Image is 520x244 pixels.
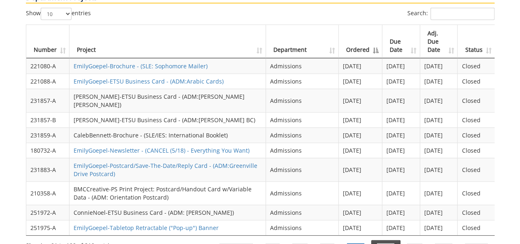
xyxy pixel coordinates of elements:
label: Search: [407,8,495,20]
a: EmilyGoepel-Newsletter - (CANCEL (5/18) - Everything You Want) [74,146,250,154]
td: Closed [458,158,495,181]
td: Admissions [266,74,339,89]
td: 251975-A [26,220,69,235]
td: 180732-A [26,143,69,158]
td: [DATE] [420,158,458,181]
td: [DATE] [420,74,458,89]
th: Adj. Due Date: activate to sort column ascending [420,25,458,58]
input: Search: [430,8,495,20]
td: Closed [458,143,495,158]
td: Closed [458,181,495,205]
td: Closed [458,58,495,74]
td: [DATE] [420,181,458,205]
td: [DATE] [339,89,382,112]
th: Number: activate to sort column ascending [26,25,69,58]
td: Admissions [266,181,339,205]
select: Showentries [41,8,72,20]
td: Admissions [266,143,339,158]
td: [DATE] [420,58,458,74]
td: [DATE] [339,58,382,74]
td: Closed [458,220,495,235]
td: [DATE] [420,128,458,143]
td: 221088-A [26,74,69,89]
th: Status: activate to sort column ascending [458,25,495,58]
td: CalebBennett-Brochure - (SLE/IES: International Booklet) [69,128,266,143]
td: [DATE] [382,181,420,205]
td: Closed [458,112,495,128]
td: Admissions [266,128,339,143]
td: [DATE] [339,143,382,158]
th: Department: activate to sort column ascending [266,25,339,58]
td: [DATE] [339,158,382,181]
td: [DATE] [382,220,420,235]
td: 231859-A [26,128,69,143]
td: Admissions [266,112,339,128]
td: [DATE] [382,58,420,74]
th: Due Date: activate to sort column ascending [382,25,420,58]
td: [DATE] [420,143,458,158]
td: [DATE] [339,205,382,220]
td: Closed [458,128,495,143]
label: Show entries [26,8,91,20]
td: 231857-A [26,89,69,112]
td: [PERSON_NAME]-ETSU Business Card - (ADM:[PERSON_NAME] BC) [69,112,266,128]
td: [DATE] [382,89,420,112]
td: Admissions [266,89,339,112]
td: 210358-A [26,181,69,205]
td: Closed [458,205,495,220]
td: [DATE] [382,112,420,128]
td: 231883-A [26,158,69,181]
a: EmilyGoepel-ETSU Business Card - (ADM:Arabic Cards) [74,77,224,85]
td: [DATE] [420,112,458,128]
td: [DATE] [339,112,382,128]
td: [DATE] [339,74,382,89]
td: Admissions [266,220,339,235]
td: Closed [458,74,495,89]
a: EmilyGoepel-Postcard/Save-The-Date/Reply Card - (ADM:Greenville Drive Postcard) [74,162,257,178]
td: 251972-A [26,205,69,220]
td: [DATE] [420,205,458,220]
td: Admissions [266,58,339,74]
td: [DATE] [382,143,420,158]
td: BMCCreative-PS Print Project: Postcard/Handout Card w/Variable Data - (ADM: Orientation Postcard) [69,181,266,205]
td: Closed [458,89,495,112]
td: [DATE] [339,128,382,143]
td: [DATE] [339,181,382,205]
th: Ordered: activate to sort column descending [339,25,382,58]
td: [PERSON_NAME]-ETSU Business Card - (ADM:[PERSON_NAME] [PERSON_NAME]) [69,89,266,112]
a: EmilyGoepel-Tabletop Retractable ("Pop-up") Banner [74,224,219,232]
td: 231857-B [26,112,69,128]
td: [DATE] [382,74,420,89]
td: ConnieNoel-ETSU Business Card - (ADM: [PERSON_NAME]) [69,205,266,220]
td: [DATE] [420,89,458,112]
th: Project: activate to sort column ascending [69,25,266,58]
td: [DATE] [382,205,420,220]
td: [DATE] [382,158,420,181]
td: [DATE] [382,128,420,143]
td: 221080-A [26,58,69,74]
a: EmilyGoepel-Brochure - (SLE: Sophomore Mailer) [74,62,208,70]
td: [DATE] [420,220,458,235]
td: Admissions [266,205,339,220]
td: Admissions [266,158,339,181]
td: [DATE] [339,220,382,235]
